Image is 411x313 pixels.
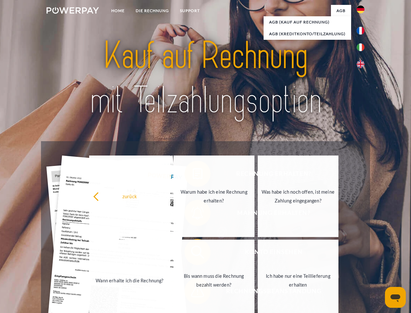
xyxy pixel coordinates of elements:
a: DIE RECHNUNG [130,5,174,17]
a: Was habe ich noch offen, ist meine Zahlung eingegangen? [258,156,339,237]
img: logo-powerpay-white.svg [47,7,99,14]
a: Home [106,5,130,17]
div: Was habe ich noch offen, ist meine Zahlung eingegangen? [262,187,335,205]
img: it [357,43,364,51]
div: Ich habe nur eine Teillieferung erhalten [262,272,335,289]
a: AGB (Kreditkonto/Teilzahlung) [264,28,351,40]
div: zurück [93,192,166,201]
a: AGB (Kauf auf Rechnung) [264,16,351,28]
img: fr [357,27,364,35]
div: Wann erhalte ich die Rechnung? [93,276,166,285]
div: Warum habe ich eine Rechnung erhalten? [177,187,251,205]
img: de [357,6,364,13]
a: agb [331,5,351,17]
img: title-powerpay_de.svg [62,31,349,125]
img: en [357,60,364,68]
iframe: Schaltfläche zum Öffnen des Messaging-Fensters [385,287,406,308]
a: SUPPORT [174,5,205,17]
div: Bis wann muss die Rechnung bezahlt werden? [177,272,251,289]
